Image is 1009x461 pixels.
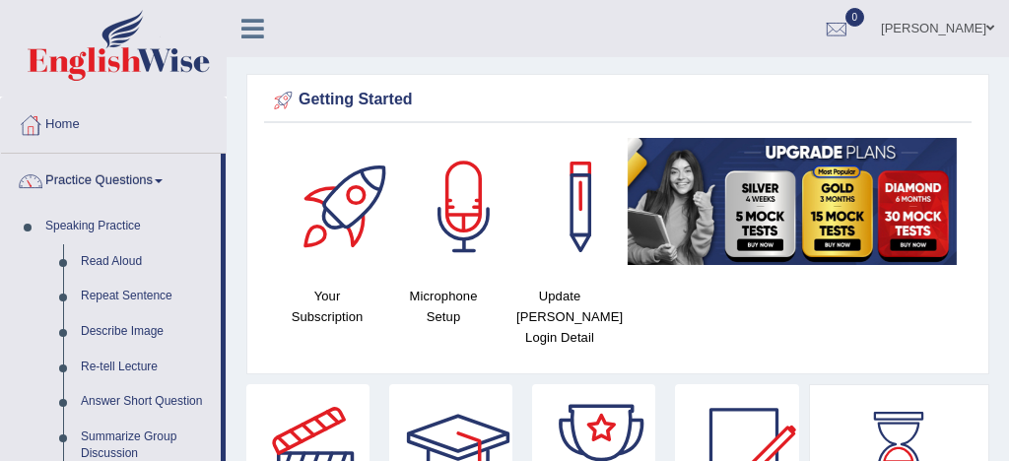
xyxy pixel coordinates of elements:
a: Read Aloud [72,244,221,280]
h4: Microphone Setup [395,286,492,327]
span: 0 [845,8,865,27]
a: Home [1,98,226,147]
h4: Update [PERSON_NAME] Login Detail [511,286,608,348]
a: Speaking Practice [36,209,221,244]
a: Answer Short Question [72,384,221,420]
h4: Your Subscription [279,286,375,327]
a: Describe Image [72,314,221,350]
a: Repeat Sentence [72,279,221,314]
a: Practice Questions [1,154,221,203]
img: small5.jpg [628,138,957,265]
div: Getting Started [269,86,967,115]
a: Re-tell Lecture [72,350,221,385]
